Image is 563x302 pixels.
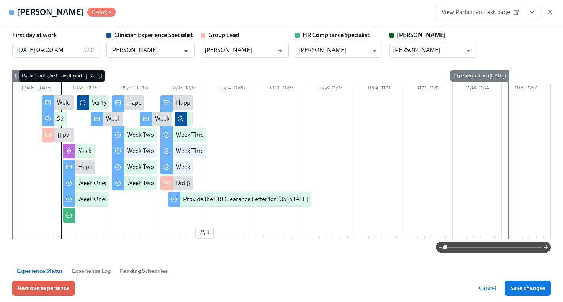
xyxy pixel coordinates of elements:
[78,163,121,171] div: Happy First Day!
[208,31,239,39] strong: Group Lead
[155,115,234,123] div: Week Two Onboarding Recap!
[127,98,174,107] div: Happy Week Two!
[502,84,551,94] div: 11/25 – 12/01
[12,281,75,296] button: Remove experience
[17,267,63,276] span: Experience Status
[510,284,545,292] span: Save changes
[183,195,308,204] div: Provide the FBI Clearance Letter for [US_STATE]
[92,98,202,107] div: Verify Elation for {{ participant.fullName }}
[176,147,375,155] div: Week Three: Ethics, Conduct, & Legal Responsibilities (~5 hours to complete)
[106,115,185,123] div: Week One Onboarding Recap!
[78,147,110,155] div: Slack Invites
[257,84,306,94] div: 10/21 – 10/27
[127,179,295,187] div: Week Two: Compliance Crisis Response (~1.5 hours to complete)
[120,267,168,276] span: Pending Schedules
[57,115,99,123] div: Software Set-Up
[18,284,69,292] span: Remove experience
[200,228,209,236] span: 1
[435,5,524,20] a: View Participant task page
[176,131,383,139] div: Week Three: Cultural Competence & Special Populations (~3 hours to complete)
[78,195,244,204] div: Week One: Essential Compliance Tasks (~6.5 hours to complete)
[303,31,370,39] strong: HR Compliance Specialist
[195,226,214,239] button: 1
[176,163,336,171] div: Week Three: Final Onboarding Tasks (~1.5 hours to complete)
[397,31,446,39] strong: [PERSON_NAME]
[110,84,159,94] div: 09/30 – 10/06
[19,70,105,82] div: Participant's first day at work ([DATE])
[72,267,111,276] span: Experience Log
[159,84,208,94] div: 10/07 – 10/13
[176,98,265,107] div: Happy Final Week of Onboarding!
[78,179,255,187] div: Week One: Welcome To Charlie Health Tasks! (~3 hours to complete)
[450,70,509,82] div: Experience end ([DATE])
[442,8,518,16] span: View Participant task page
[208,84,257,94] div: 10/14 – 10/20
[524,5,540,20] button: View task page
[12,84,61,94] div: [DATE] – [DATE]
[127,147,276,155] div: Week Two: Get To Know Your Role (~4 hours to complete)
[57,131,185,139] div: {{ participant.fullName }} has started onboarding
[17,7,84,18] h4: [PERSON_NAME]
[274,45,286,57] button: Open
[12,31,57,39] label: First day at work
[404,84,453,94] div: 11/11 – 11/17
[453,84,502,94] div: 11/18 – 11/24
[127,131,246,139] div: Week Two: Core Compliance Tasks (~ 4 hours)
[368,45,380,57] button: Open
[463,45,475,57] button: Open
[127,163,264,171] div: Week Two: Core Processes (~1.25 hours to complete)
[87,10,116,15] span: Overdue
[473,281,502,296] button: Cancel
[57,98,157,107] div: Welcome To The Charlie Health Team!
[306,84,355,94] div: 10/28 – 11/03
[180,45,192,57] button: Open
[114,31,193,39] strong: Clinician Experience Specialist
[176,179,321,187] div: Did {{ participant.fullName }} Schedule A Meet & Greet?
[84,46,96,54] p: CDT
[479,284,496,292] span: Cancel
[355,84,404,94] div: 11/04 – 11/10
[505,281,551,296] button: Save changes
[61,84,110,94] div: 09/23 – 09/29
